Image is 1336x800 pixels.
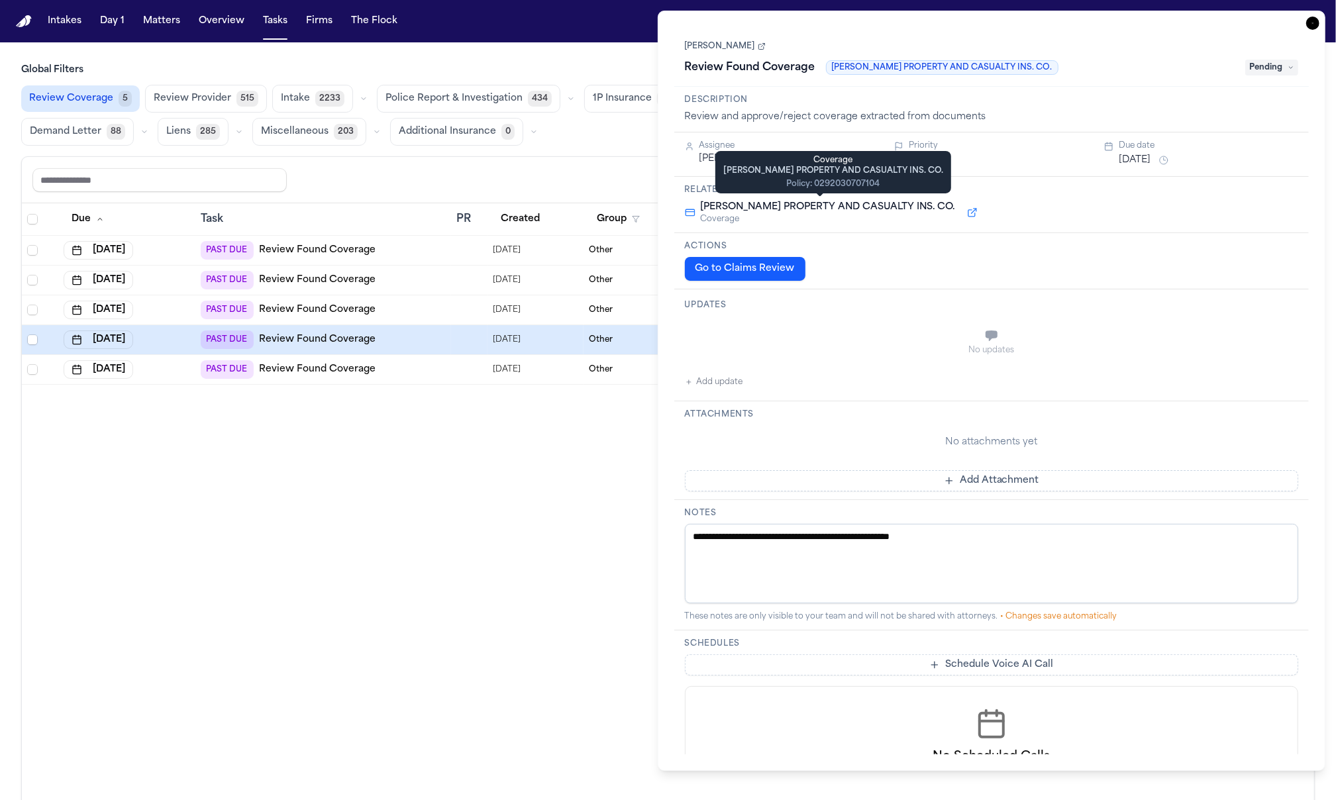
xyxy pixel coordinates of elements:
[193,9,250,33] button: Overview
[685,409,1299,420] h3: Attachments
[584,85,690,113] button: 1P Insurance339
[21,118,134,146] button: Demand Letter88
[334,124,358,140] span: 203
[377,85,560,113] button: Police Report & Investigation434
[252,118,366,146] button: Miscellaneous203
[315,91,344,107] span: 2233
[1001,613,1117,621] span: • Changes save automatically
[145,85,267,113] button: Review Provider515
[29,92,113,105] span: Review Coverage
[528,91,552,107] span: 434
[154,92,231,105] span: Review Provider
[723,179,943,189] div: Policy: 0292030707104
[196,124,220,140] span: 285
[346,9,403,33] button: The Flock
[685,95,1299,105] h3: Description
[16,15,32,28] a: Home
[138,9,185,33] button: Matters
[685,470,1299,491] button: Add Attachment
[826,60,1058,75] span: [PERSON_NAME] PROPERTY AND CASUALTY INS. CO.
[236,91,258,107] span: 515
[281,92,310,105] span: Intake
[685,241,1299,252] h3: Actions
[272,85,353,113] button: Intake2233
[680,57,821,78] h1: Review Found Coverage
[685,436,1299,449] div: No attachments yet
[707,748,1277,766] h3: No Scheduled Calls
[701,201,955,214] span: [PERSON_NAME] PROPERTY AND CASUALTY INS. CO.
[21,64,1315,77] h3: Global Filters
[399,125,496,138] span: Additional Insurance
[95,9,130,33] button: Day 1
[685,345,1299,356] div: No updates
[685,654,1299,675] button: Schedule Voice AI Call
[119,91,132,107] span: 5
[699,140,879,151] div: Assignee
[593,92,652,105] span: 1P Insurance
[390,118,523,146] button: Additional Insurance0
[166,125,191,138] span: Liens
[21,85,140,112] button: Review Coverage5
[685,374,743,390] button: Add update
[701,214,955,225] span: Coverage
[107,124,125,140] span: 88
[685,638,1299,649] h3: Schedules
[1245,60,1298,75] span: Pending
[685,257,805,281] button: Go to Claims Review
[685,41,766,52] a: [PERSON_NAME]
[723,166,943,176] div: [PERSON_NAME] PROPERTY AND CASUALTY INS. CO.
[909,140,1088,151] div: Priority
[685,611,1299,622] div: These notes are only visible to your team and will not be shared with attorneys.
[261,125,329,138] span: Miscellaneous
[258,9,293,33] button: Tasks
[723,155,943,166] div: Coverage
[685,185,1299,195] h3: Related to
[1156,152,1172,168] button: Snooze task
[30,125,101,138] span: Demand Letter
[385,92,523,105] span: Police Report & Investigation
[1119,140,1298,151] div: Due date
[301,9,338,33] button: Firms
[685,300,1299,311] h3: Updates
[64,360,133,379] button: [DATE]
[158,118,229,146] button: Liens285
[16,15,32,28] img: Finch Logo
[42,9,87,33] button: Intakes
[1119,154,1151,167] button: [DATE]
[501,124,515,140] span: 0
[685,111,1299,124] div: Review and approve/reject coverage extracted from documents
[685,508,1299,519] h3: Notes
